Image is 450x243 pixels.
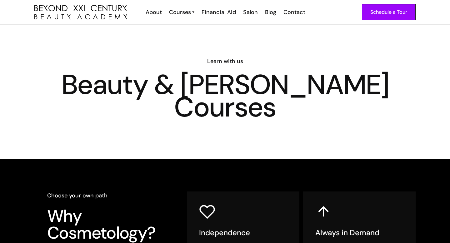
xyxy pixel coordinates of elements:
div: Financial Aid [202,8,236,16]
a: Contact [279,8,308,16]
div: Blog [265,8,276,16]
div: Salon [243,8,258,16]
img: heart icon [199,204,215,220]
a: Financial Aid [197,8,239,16]
img: beyond 21st century beauty academy logo [34,5,127,20]
div: Contact [283,8,305,16]
div: Schedule a Tour [370,8,407,16]
div: About [146,8,162,16]
img: up arrow [315,204,332,220]
a: Blog [261,8,279,16]
a: Schedule a Tour [362,4,416,20]
div: Courses [169,8,191,16]
h5: Always in Demand [315,228,403,237]
a: About [142,8,165,16]
a: home [34,5,127,20]
h6: Choose your own path [47,191,169,200]
h3: Why Cosmetology? [47,208,169,241]
h1: Beauty & [PERSON_NAME] Courses [34,73,416,118]
a: Courses [169,8,194,16]
h5: Independence [199,228,287,237]
a: Salon [239,8,261,16]
h6: Learn with us [34,57,416,65]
